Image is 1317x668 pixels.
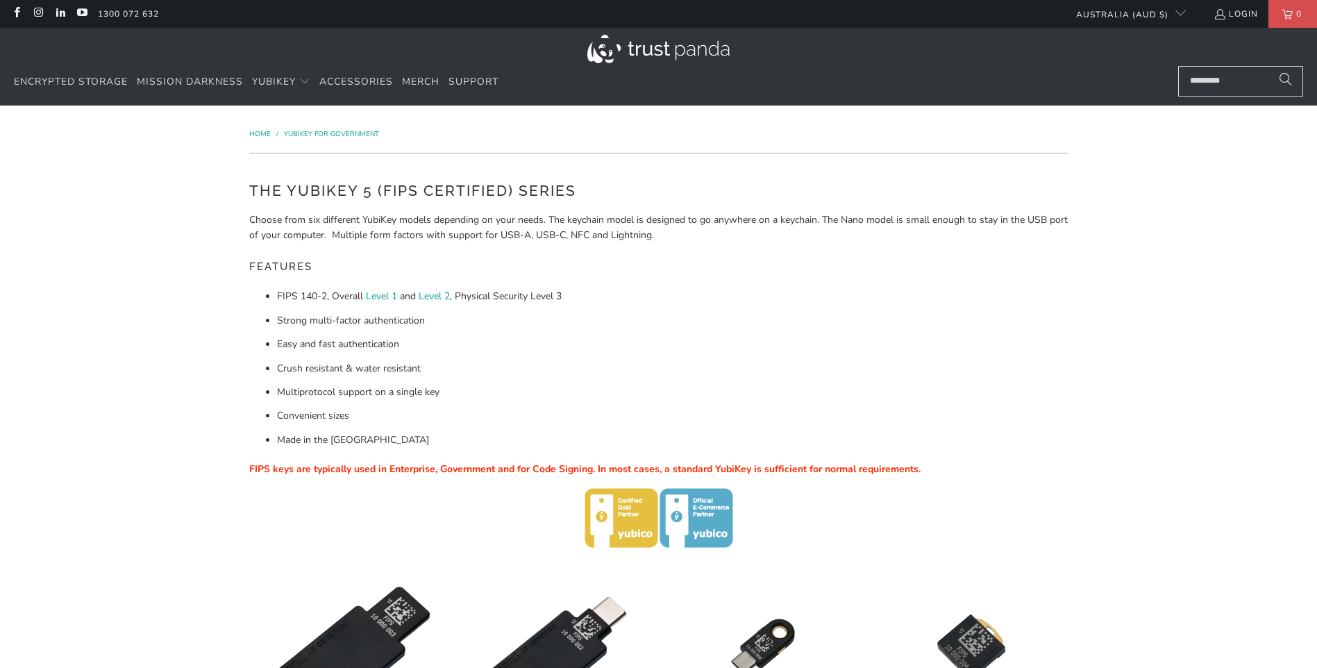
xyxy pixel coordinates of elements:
[402,75,439,88] span: Merch
[366,290,397,303] a: Level 1
[252,66,310,99] summary: YubiKey
[419,290,450,303] a: Level 2
[587,35,730,63] img: Trust Panda Australia
[448,66,498,99] a: Support
[137,66,243,99] a: Mission Darkness
[276,129,278,139] span: /
[10,8,22,19] a: Trust Panda Australia on Facebook
[76,8,87,19] a: Trust Panda Australia on YouTube
[137,75,243,88] span: Mission Darkness
[277,337,1068,352] li: Easy and fast authentication
[54,8,66,19] a: Trust Panda Australia on LinkedIn
[14,66,498,99] nav: Translation missing: en.navigation.header.main_nav
[448,75,498,88] span: Support
[249,129,273,139] a: Home
[319,66,393,99] a: Accessories
[1214,6,1258,22] a: Login
[32,8,44,19] a: Trust Panda Australia on Instagram
[14,75,128,88] span: Encrypted Storage
[402,66,439,99] a: Merch
[277,408,1068,424] li: Convenient sizes
[252,75,296,88] span: YubiKey
[98,6,159,22] a: 1300 072 632
[249,462,921,476] span: FIPS keys are typically used in Enterprise, Government and for Code Signing. In most cases, a sta...
[249,254,1068,280] h5: Features
[277,289,1068,304] li: FIPS 140-2, Overall and , Physical Security Level 3
[249,212,1068,244] p: Choose from six different YubiKey models depending on your needs. The keychain model is designed ...
[277,361,1068,376] li: Crush resistant & water resistant
[277,313,1068,328] li: Strong multi-factor authentication
[249,129,271,139] span: Home
[277,385,1068,400] li: Multiprotocol support on a single key
[1178,66,1303,97] input: Search...
[1268,66,1303,97] button: Search
[319,75,393,88] span: Accessories
[284,129,379,139] a: YubiKey for Government
[14,66,128,99] a: Encrypted Storage
[277,433,1068,448] li: Made in the [GEOGRAPHIC_DATA]
[249,180,1068,202] h2: The YubiKey 5 (FIPS Certified) Series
